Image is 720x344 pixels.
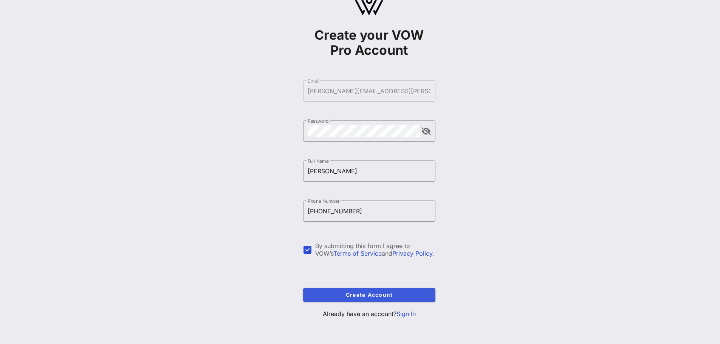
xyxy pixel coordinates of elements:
span: Create Account [309,292,429,298]
button: Create Account [303,288,435,302]
div: By submitting this form I agree to VOW’s and . [315,242,435,257]
label: Full Name [308,158,329,164]
a: Privacy Policy [392,250,432,257]
a: Terms of Service [333,250,382,257]
label: Phone Number [308,198,339,204]
a: Sign In [396,310,416,318]
label: Email [308,78,319,84]
h1: Create your VOW Pro Account [303,28,435,58]
label: Password [308,118,329,124]
button: append icon [421,128,431,135]
p: Already have an account? [303,309,435,318]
